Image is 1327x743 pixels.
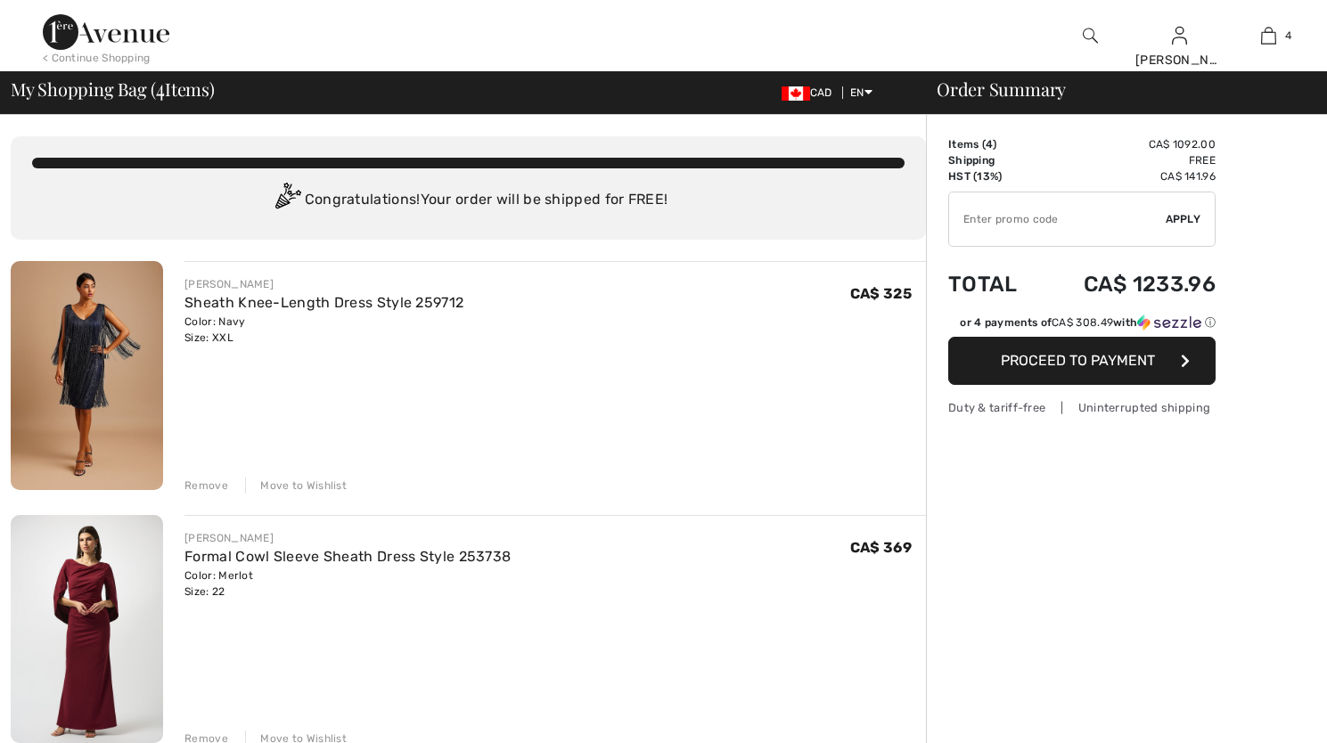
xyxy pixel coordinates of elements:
[184,530,511,546] div: [PERSON_NAME]
[1040,136,1216,152] td: CA$ 1092.00
[782,86,840,99] span: CAD
[1001,352,1155,369] span: Proceed to Payment
[1225,25,1312,46] a: 4
[986,138,993,151] span: 4
[850,285,912,302] span: CA$ 325
[782,86,810,101] img: Canadian Dollar
[184,478,228,494] div: Remove
[948,399,1216,416] div: Duty & tariff-free | Uninterrupted shipping
[850,86,872,99] span: EN
[11,261,163,490] img: Sheath Knee-Length Dress Style 259712
[1040,152,1216,168] td: Free
[948,337,1216,385] button: Proceed to Payment
[1135,51,1223,69] div: [PERSON_NAME]
[184,294,463,311] a: Sheath Knee-Length Dress Style 259712
[1261,25,1276,46] img: My Bag
[850,539,912,556] span: CA$ 369
[1040,254,1216,314] td: CA$ 1233.96
[1285,28,1291,44] span: 4
[1040,168,1216,184] td: CA$ 141.96
[960,314,1216,331] div: or 4 payments of with
[1166,211,1201,227] span: Apply
[1172,25,1187,46] img: My Info
[43,14,169,50] img: 1ère Avenue
[948,254,1040,314] td: Total
[1137,314,1201,331] img: Sezzle
[948,314,1216,337] div: or 4 payments ofCA$ 308.49withSezzle Click to learn more about Sezzle
[948,168,1040,184] td: HST (13%)
[269,183,305,218] img: Congratulation2.svg
[948,136,1040,152] td: Items ( )
[32,183,905,218] div: Congratulations! Your order will be shipped for FREE!
[1172,27,1187,44] a: Sign In
[11,80,215,98] span: My Shopping Bag ( Items)
[184,567,511,600] div: Color: Merlot Size: 22
[156,76,165,99] span: 4
[948,152,1040,168] td: Shipping
[949,192,1166,246] input: Promo code
[915,80,1316,98] div: Order Summary
[184,548,511,565] a: Formal Cowl Sleeve Sheath Dress Style 253738
[184,314,463,346] div: Color: Navy Size: XXL
[1052,316,1113,329] span: CA$ 308.49
[43,50,151,66] div: < Continue Shopping
[1083,25,1098,46] img: search the website
[11,515,163,743] img: Formal Cowl Sleeve Sheath Dress Style 253738
[245,478,347,494] div: Move to Wishlist
[184,276,463,292] div: [PERSON_NAME]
